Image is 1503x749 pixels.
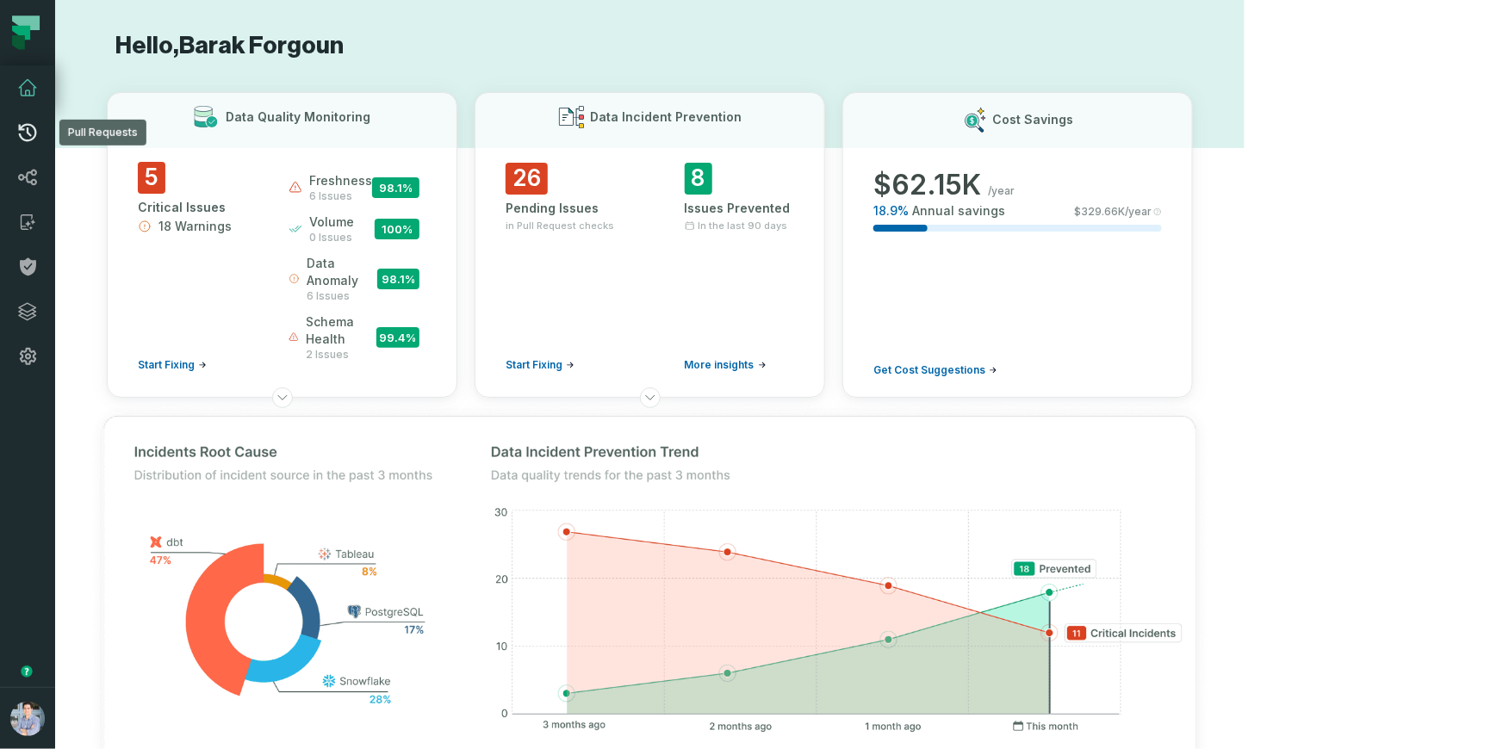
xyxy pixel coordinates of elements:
h3: Cost Savings [992,111,1073,128]
span: freshness [309,172,372,189]
a: Start Fixing [506,358,574,372]
span: 8 [685,163,712,195]
span: 0 issues [309,231,354,245]
div: Pull Requests [59,120,146,145]
span: 18.9 % [873,202,909,220]
span: $ 62.15K [873,168,981,202]
span: More insights [685,358,755,372]
img: avatar of Alon Nafta [10,702,45,736]
button: Data Quality Monitoring5Critical Issues18 WarningsStart Fixingfreshness6 issues98.1%volume0 issue... [107,92,457,398]
button: Cost Savings$62.15K/year18.9%Annual savings$329.66K/yearGet Cost Suggestions [842,92,1193,398]
span: 26 [506,163,548,195]
span: 18 Warnings [158,218,232,235]
span: 6 issues [307,289,376,303]
div: Issues Prevented [685,200,795,217]
span: /year [988,184,1015,198]
span: 5 [138,162,165,194]
h3: Data Quality Monitoring [226,108,370,126]
h3: Data Incident Prevention [591,108,742,126]
div: Tooltip anchor [19,664,34,679]
button: Data Incident Prevention26Pending Issuesin Pull Request checksStart Fixing8Issues PreventedIn the... [475,92,825,398]
a: Start Fixing [138,358,207,372]
a: More insights [685,358,767,372]
span: data anomaly [307,255,376,289]
span: in Pull Request checks [506,219,614,232]
span: In the last 90 days [699,219,788,232]
span: 6 issues [309,189,372,203]
h1: Hello, Barak Forgoun [107,31,1193,61]
span: Annual savings [912,202,1005,220]
span: 2 issues [306,348,376,362]
a: Get Cost Suggestions [873,363,997,377]
span: 98.1 % [377,269,419,289]
span: 98.1 % [372,177,419,198]
span: Get Cost Suggestions [873,363,985,377]
span: Start Fixing [506,358,562,372]
span: volume [309,214,354,231]
span: schema health [306,313,376,348]
div: Critical Issues [138,199,258,216]
span: 100 % [375,219,419,239]
span: 99.4 % [376,327,419,348]
span: Start Fixing [138,358,195,372]
span: $ 329.66K /year [1074,205,1152,219]
div: Pending Issues [506,200,616,217]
